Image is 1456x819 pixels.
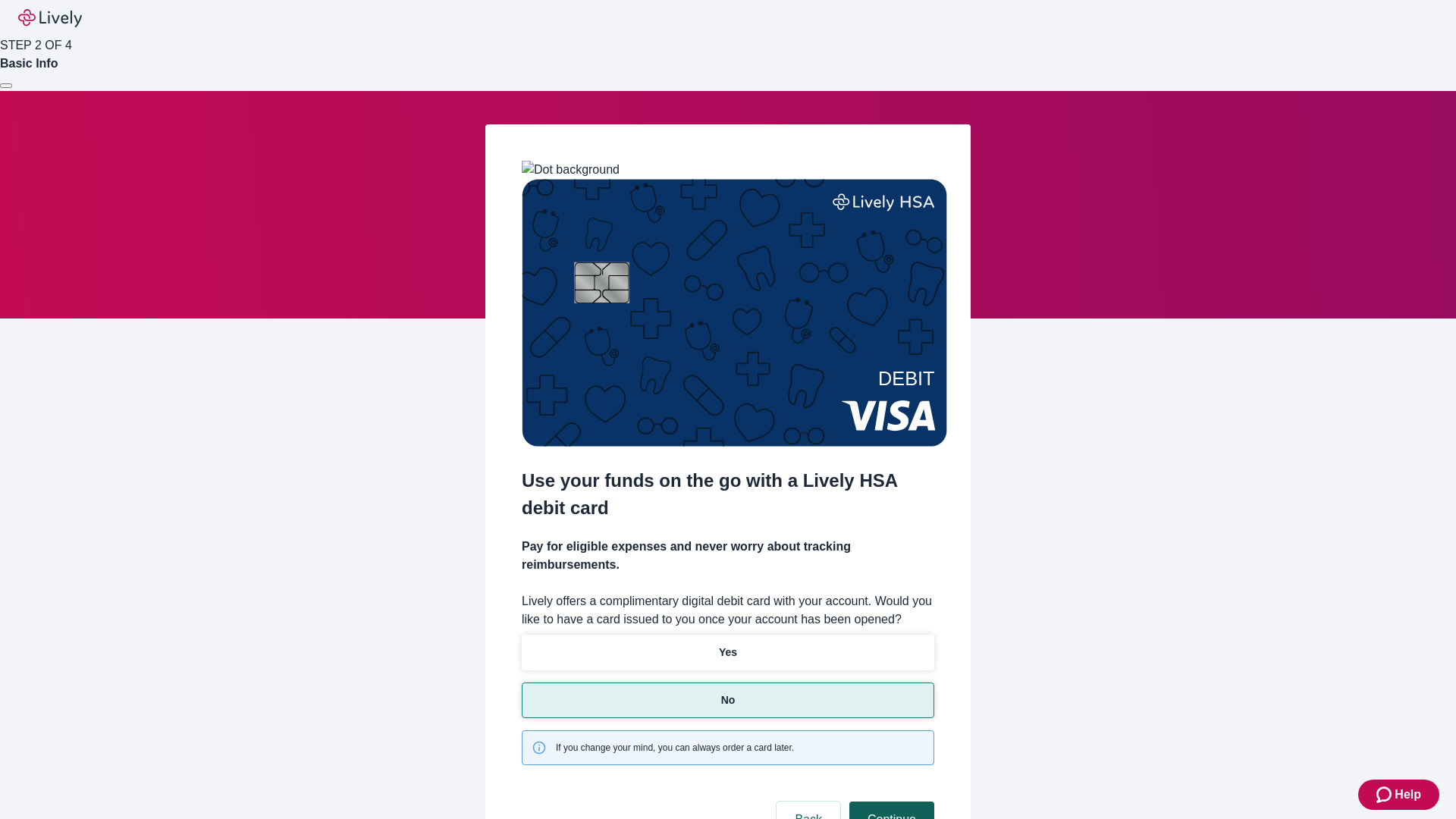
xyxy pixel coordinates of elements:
span: Help [1395,786,1421,804]
label: Lively offers a complimentary digital debit card with your account. Would you like to have a card... [522,592,934,629]
img: Lively [18,9,82,27]
button: No [522,682,934,718]
svg: Zendesk support icon [1376,786,1395,804]
button: Zendesk support iconHelp [1358,780,1439,810]
span: If you change your mind, you can always order a card later. [556,741,794,755]
img: Dot background [522,161,620,179]
p: No [721,692,736,708]
p: Yes [719,645,737,661]
h4: Pay for eligible expenses and never worry about tracking reimbursements. [522,538,934,574]
button: Yes [522,635,934,670]
h2: Use your funds on the go with a Lively HSA debit card [522,467,934,522]
img: Debit card [522,179,947,447]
